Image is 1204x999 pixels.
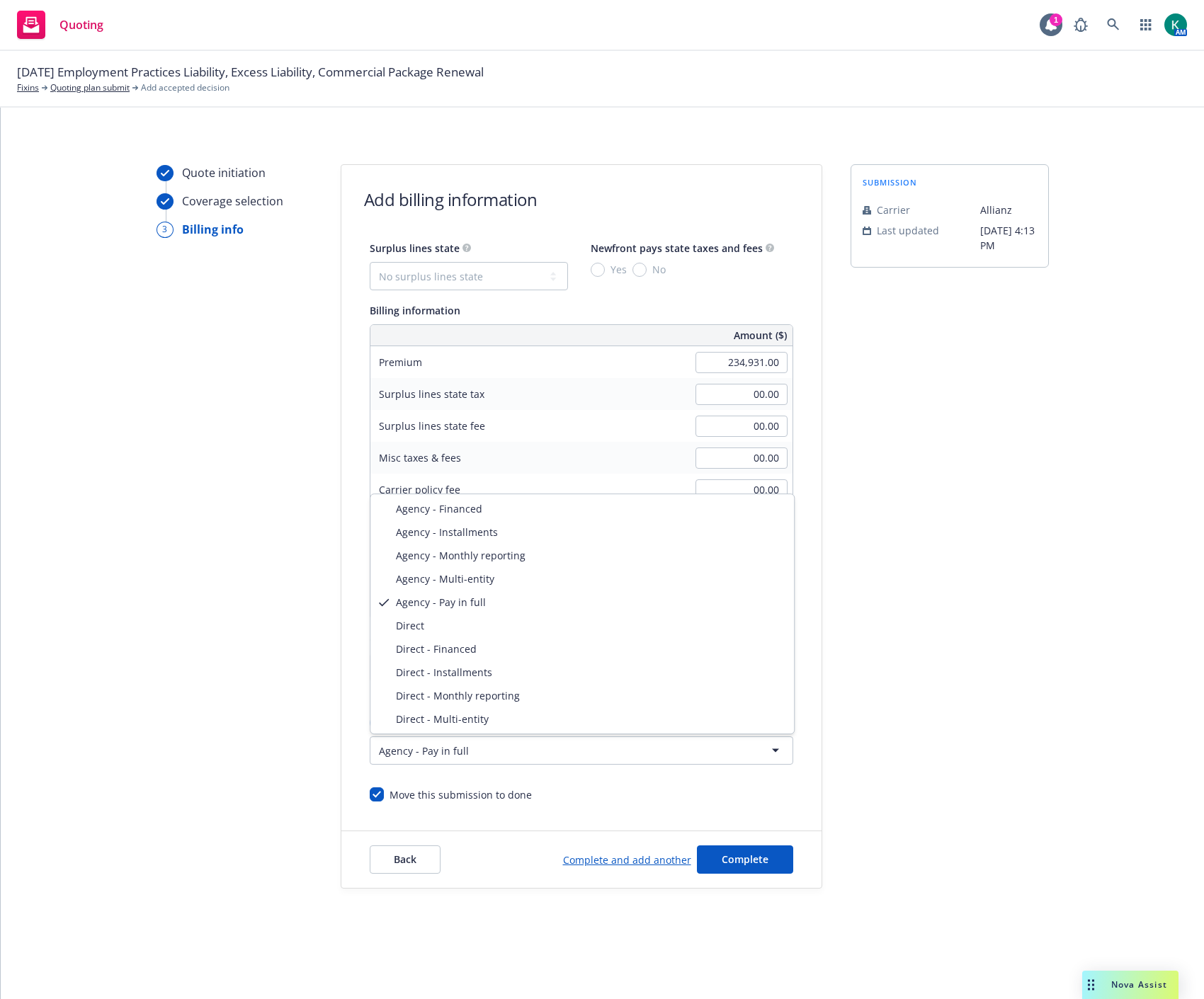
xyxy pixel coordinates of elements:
span: Agency - Financed [396,501,482,516]
span: Agency - Monthly reporting [396,548,526,563]
span: Agency - Multi-entity [396,571,494,586]
span: Complete [722,852,768,866]
span: Direct - Multi-entity [396,712,489,726]
span: Agency - Pay in full [396,595,486,610]
span: Direct - Financed [396,641,477,656]
span: Direct - Monthly reporting [396,688,520,703]
span: Agency - Installments [396,525,498,540]
span: Direct [396,618,424,633]
span: Direct - Installments [396,665,492,680]
span: Back [394,852,416,866]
